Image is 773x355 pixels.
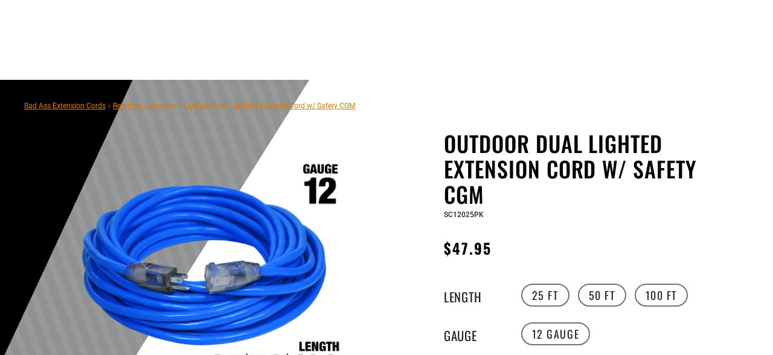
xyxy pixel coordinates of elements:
a: Bad Ass Extension Cords [24,102,106,110]
a: Return to Collection [113,102,177,110]
label: 50 FT [578,284,626,307]
h1: Outdoor Dual Lighted Extension Cord w/ Safety CGM [444,131,740,207]
label: 25 FT [521,284,569,307]
label: 100 FT [635,284,688,307]
span: SC12025PK [444,210,484,219]
span: › [108,102,111,110]
legend: Gauge [444,326,504,342]
span: $47.95 [444,237,492,259]
nav: breadcrumbs [24,98,355,112]
span: Outdoor Dual Lighted Extension Cord w/ Safety CGM [184,102,355,110]
label: 12 Gauge [521,322,591,345]
span: › [179,102,182,110]
legend: Length [444,287,504,303]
